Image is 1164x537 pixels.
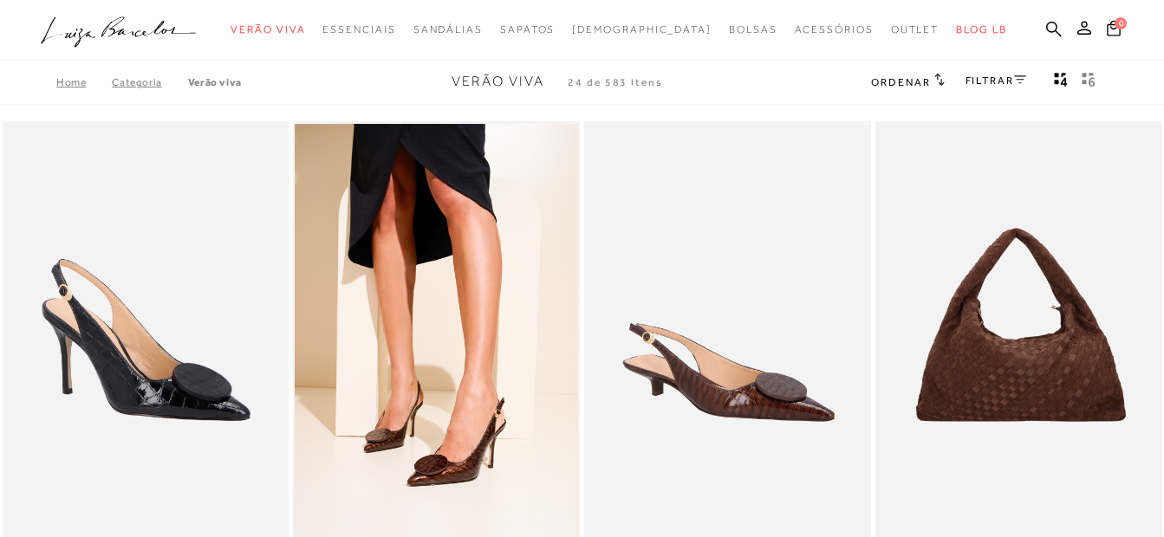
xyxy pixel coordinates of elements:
a: noSubCategoriesText [572,14,712,46]
a: noSubCategoriesText [322,14,395,46]
span: Verão Viva [231,23,305,36]
button: Mostrar 4 produtos por linha [1049,71,1073,94]
a: noSubCategoriesText [231,14,305,46]
span: Sapatos [500,23,555,36]
a: BLOG LB [956,14,1006,46]
button: gridText6Desc [1076,71,1101,94]
span: 0 [1115,17,1127,29]
span: 24 de 583 itens [568,76,663,88]
a: noSubCategoriesText [795,14,874,46]
button: 0 [1102,19,1126,42]
a: FILTRAR [966,74,1026,87]
span: Bolsas [729,23,777,36]
span: Essenciais [322,23,395,36]
a: Categoria [112,76,187,88]
a: noSubCategoriesText [413,14,483,46]
a: Verão Viva [188,76,242,88]
span: [DEMOGRAPHIC_DATA] [572,23,712,36]
span: Acessórios [795,23,874,36]
span: Sandálias [413,23,483,36]
span: Verão Viva [452,74,544,89]
span: Outlet [891,23,940,36]
a: noSubCategoriesText [500,14,555,46]
a: noSubCategoriesText [729,14,777,46]
span: Ordenar [871,76,930,88]
a: noSubCategoriesText [891,14,940,46]
a: Home [56,76,112,88]
span: BLOG LB [956,23,1006,36]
